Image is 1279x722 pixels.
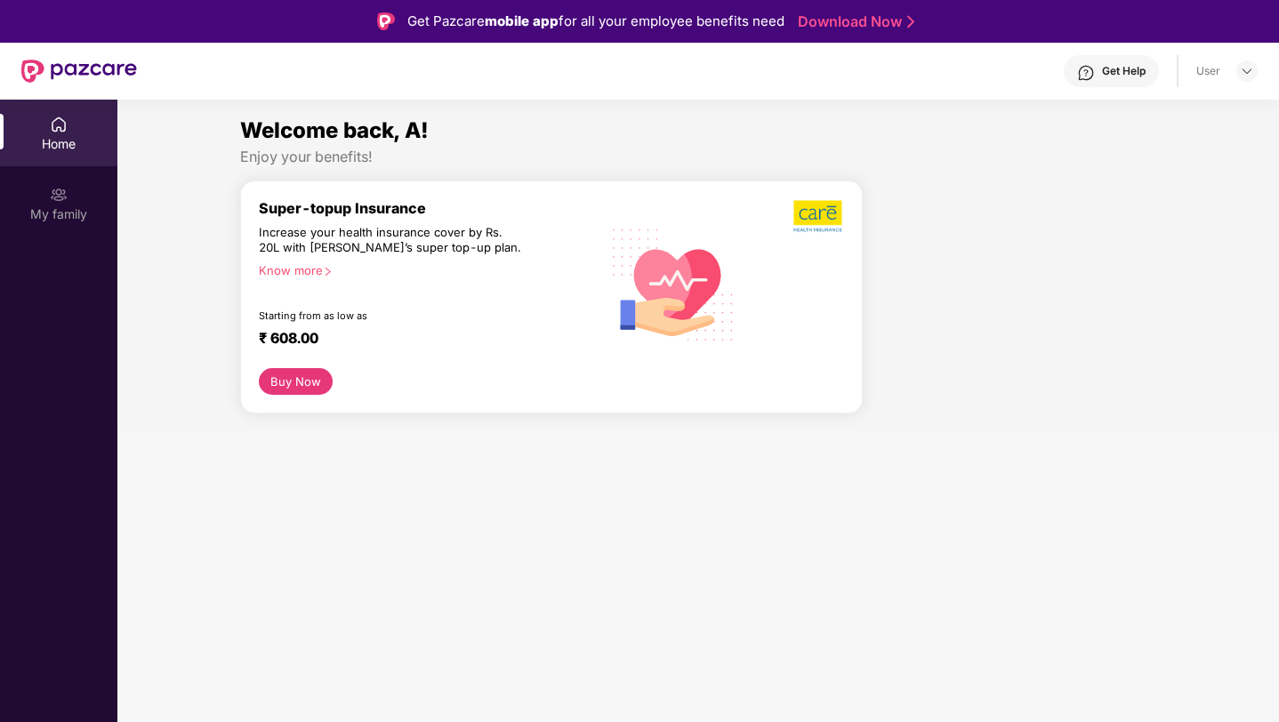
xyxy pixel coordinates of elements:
img: New Pazcare Logo [21,60,137,83]
img: svg+xml;base64,PHN2ZyBpZD0iRHJvcGRvd24tMzJ4MzIiIHhtbG5zPSJodHRwOi8vd3d3LnczLm9yZy8yMDAwL3N2ZyIgd2... [1240,64,1254,78]
span: Welcome back, A! [240,117,429,143]
div: Enjoy your benefits! [240,148,1157,166]
img: Stroke [907,12,914,31]
img: svg+xml;base64,PHN2ZyB4bWxucz0iaHR0cDovL3d3dy53My5vcmcvMjAwMC9zdmciIHhtbG5zOnhsaW5rPSJodHRwOi8vd3... [600,209,747,357]
img: b5dec4f62d2307b9de63beb79f102df3.png [793,199,844,233]
img: svg+xml;base64,PHN2ZyBpZD0iSGVscC0zMngzMiIgeG1sbnM9Imh0dHA6Ly93d3cudzMub3JnLzIwMDAvc3ZnIiB3aWR0aD... [1077,64,1095,82]
div: ₹ 608.00 [259,329,583,350]
div: User [1196,64,1220,78]
img: svg+xml;base64,PHN2ZyB3aWR0aD0iMjAiIGhlaWdodD0iMjAiIHZpZXdCb3g9IjAgMCAyMCAyMCIgZmlsbD0ibm9uZSIgeG... [50,186,68,204]
div: Get Help [1102,64,1146,78]
div: Super-topup Insurance [259,199,600,217]
div: Get Pazcare for all your employee benefits need [407,11,784,32]
span: right [323,267,333,277]
img: Logo [377,12,395,30]
strong: mobile app [485,12,559,29]
div: Know more [259,263,590,276]
div: Starting from as low as [259,309,525,322]
img: svg+xml;base64,PHN2ZyBpZD0iSG9tZSIgeG1sbnM9Imh0dHA6Ly93d3cudzMub3JnLzIwMDAvc3ZnIiB3aWR0aD0iMjAiIG... [50,116,68,133]
button: Buy Now [259,368,333,395]
div: Increase your health insurance cover by Rs. 20L with [PERSON_NAME]’s super top-up plan. [259,225,524,256]
a: Download Now [798,12,909,31]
